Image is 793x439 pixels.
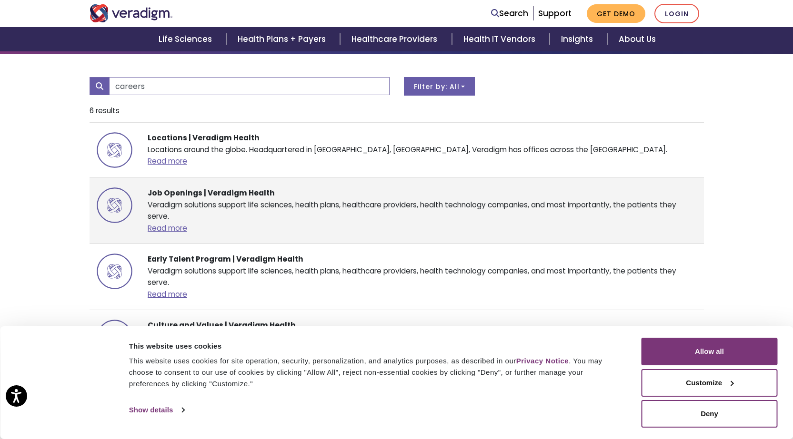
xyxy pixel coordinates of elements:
a: Privacy Notice [516,357,569,365]
div: This website uses cookies [129,341,620,352]
a: Read more [148,289,187,299]
a: About Us [607,27,667,51]
a: Read more [148,223,187,233]
img: icon-search-all.svg [97,320,132,355]
img: icon-search-all.svg [97,132,132,168]
a: Read more [148,156,187,166]
strong: Job Openings | Veradigm Health [148,188,275,198]
button: Customize [642,369,778,397]
iframe: Drift Chat Widget [610,371,782,428]
a: Search [491,7,528,20]
a: Support [538,8,572,19]
strong: Early Talent Program | Veradigm Health [148,254,303,264]
strong: Culture and Values | Veradigm Health [148,320,296,330]
button: Filter by: All [404,77,475,96]
div: Veradigm solutions support life sciences, health plans, healthcare providers, health technology c... [141,320,704,366]
a: Life Sciences [147,27,226,51]
li: 6 results [90,99,704,123]
a: Login [654,4,699,23]
a: Health IT Vendors [452,27,550,51]
img: icon-search-all.svg [97,187,132,223]
div: This website uses cookies for site operation, security, personalization, and analytics purposes, ... [129,355,620,390]
div: Locations around the globe. Headquartered in [GEOGRAPHIC_DATA], [GEOGRAPHIC_DATA], Veradigm has o... [141,132,704,168]
strong: Locations | Veradigm Health [148,133,260,143]
div: Veradigm solutions support life sciences, health plans, healthcare providers, health technology c... [141,187,704,234]
a: Get Demo [587,4,645,23]
a: Insights [550,27,607,51]
a: Show details [129,403,184,417]
input: Search [109,77,390,95]
button: Allow all [642,338,778,365]
img: icon-search-all.svg [97,254,132,289]
img: Veradigm logo [90,4,173,22]
a: Healthcare Providers [340,27,452,51]
a: Health Plans + Payers [226,27,340,51]
div: Veradigm solutions support life sciences, health plans, healthcare providers, health technology c... [141,254,704,300]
